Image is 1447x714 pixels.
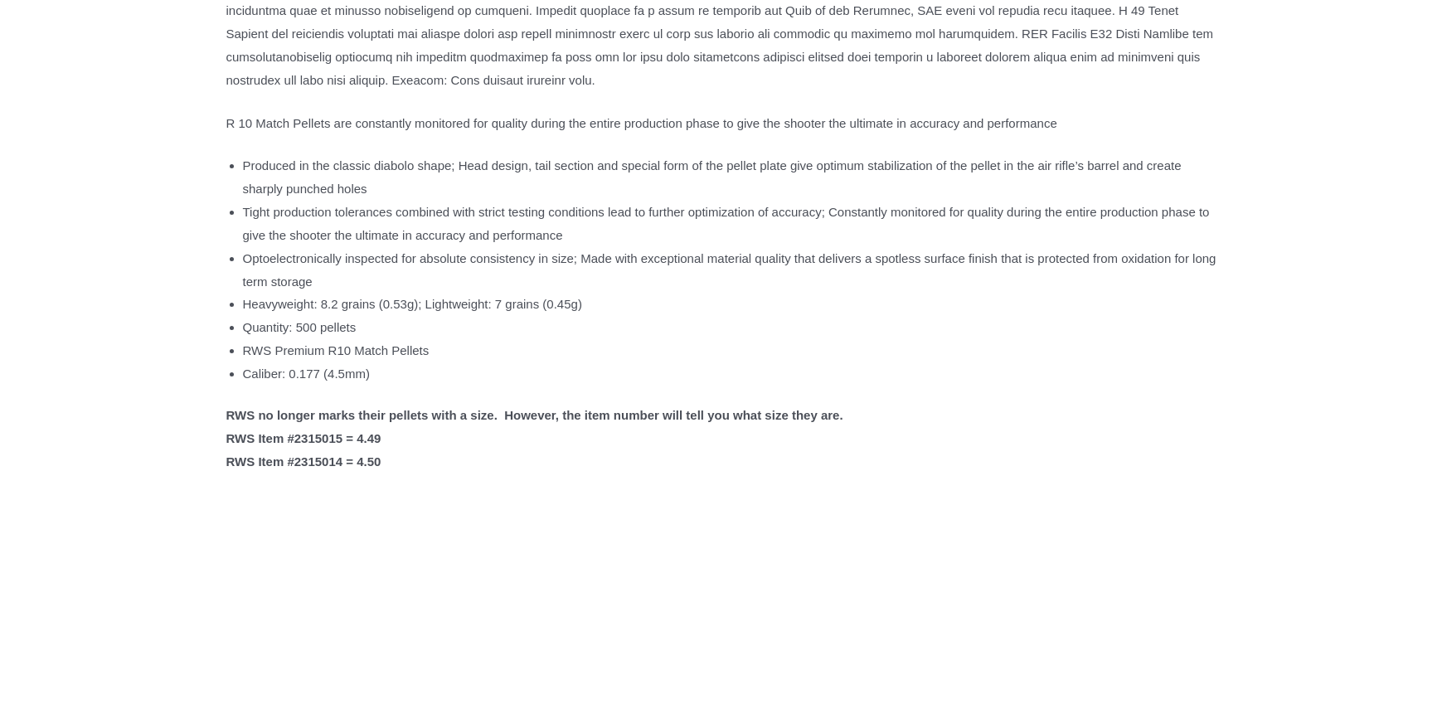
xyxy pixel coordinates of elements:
[243,343,430,357] span: RWS Premium R10 Match Pellets
[226,454,381,469] strong: RWS Item #2315014 = 4.50
[243,158,1182,196] span: Produced in the classic diabolo shape; Head design, tail section and special form of the pellet p...
[226,408,843,445] strong: RWS no longer marks their pellets with a size. However, the item number will tell you what size t...
[243,251,1216,289] span: Optoelectronically inspected for absolute consistency in size; Made with exceptional material qua...
[243,367,370,381] span: Caliber: 0.177 (4.5mm)
[243,297,582,311] span: Heavyweight: 8.2 grains (0.53g); Lightweight: 7 grains (0.45g)
[226,112,1221,135] p: R 10 Match Pellets are constantly monitored for quality during the entire production phase to giv...
[243,320,357,334] span: Quantity: 500 pellets
[243,205,1210,242] span: Tight production tolerances combined with strict testing conditions lead to further optimization ...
